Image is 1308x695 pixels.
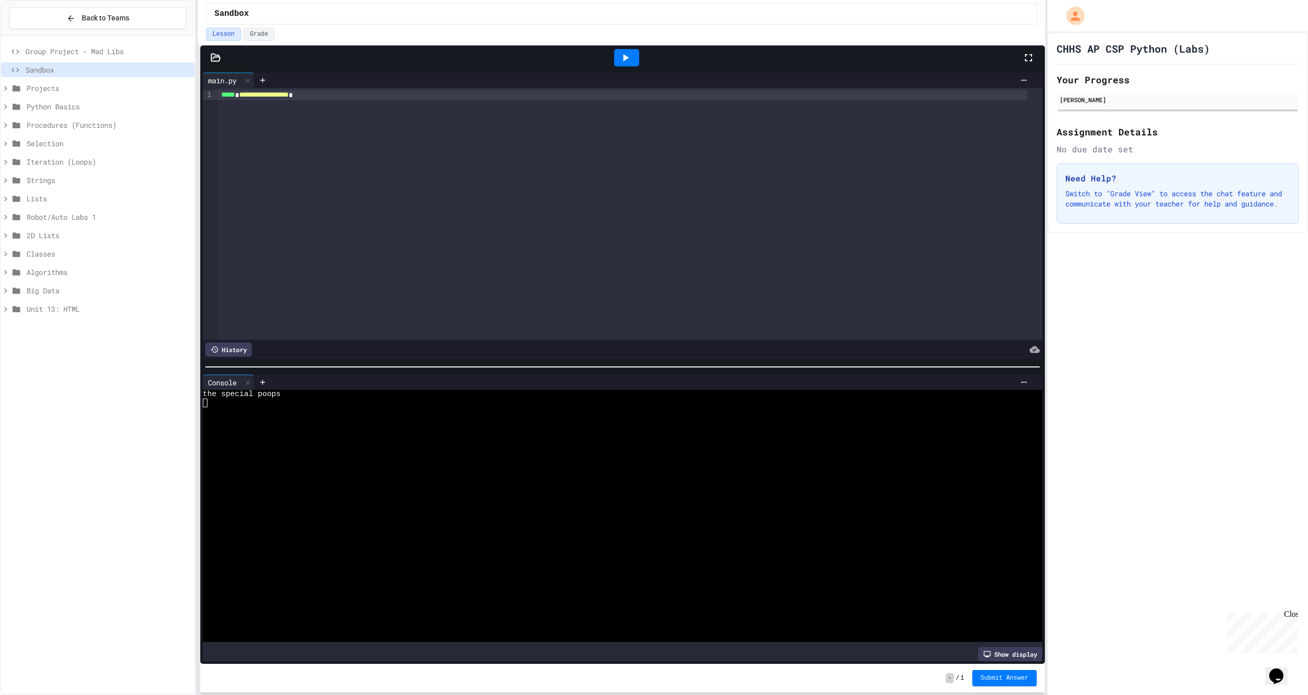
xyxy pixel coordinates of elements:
[1057,41,1210,56] h1: CHHS AP CSP Python (Labs)
[1060,95,1296,104] div: [PERSON_NAME]
[27,120,191,130] span: Procedures (Functions)
[27,212,191,222] span: Robot/Auto Labs 1
[27,175,191,186] span: Strings
[972,670,1037,686] button: Submit Answer
[1056,4,1087,28] div: My Account
[203,75,242,86] div: main.py
[215,8,249,20] span: Sandbox
[26,64,191,75] span: Sandbox
[27,267,191,277] span: Algorithms
[27,101,191,112] span: Python Basics
[961,674,964,682] span: 1
[205,342,252,357] div: History
[27,285,191,296] span: Big Data
[26,46,191,57] span: Group Project - Mad Libs
[203,377,242,388] div: Console
[27,138,191,149] span: Selection
[206,28,241,41] button: Lesson
[203,390,281,399] span: the special poops
[1065,172,1290,184] h3: Need Help?
[9,7,186,29] button: Back to Teams
[203,90,213,100] div: 1
[203,73,254,88] div: main.py
[27,230,191,241] span: 2D Lists
[27,193,191,204] span: Lists
[82,13,129,24] span: Back to Teams
[1057,73,1299,87] h2: Your Progress
[27,304,191,314] span: Unit 13: HTML
[946,673,953,683] span: -
[1057,125,1299,139] h2: Assignment Details
[27,248,191,259] span: Classes
[956,674,960,682] span: /
[243,28,275,41] button: Grade
[1065,189,1290,209] p: Switch to "Grade View" to access the chat feature and communicate with your teacher for help and ...
[1057,143,1299,155] div: No due date set
[980,674,1029,682] span: Submit Answer
[978,647,1042,661] div: Show display
[4,4,71,65] div: Chat with us now!Close
[1265,654,1298,685] iframe: chat widget
[1223,610,1298,653] iframe: chat widget
[203,375,254,390] div: Console
[27,83,191,94] span: Projects
[27,156,191,167] span: Iteration (Loops)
